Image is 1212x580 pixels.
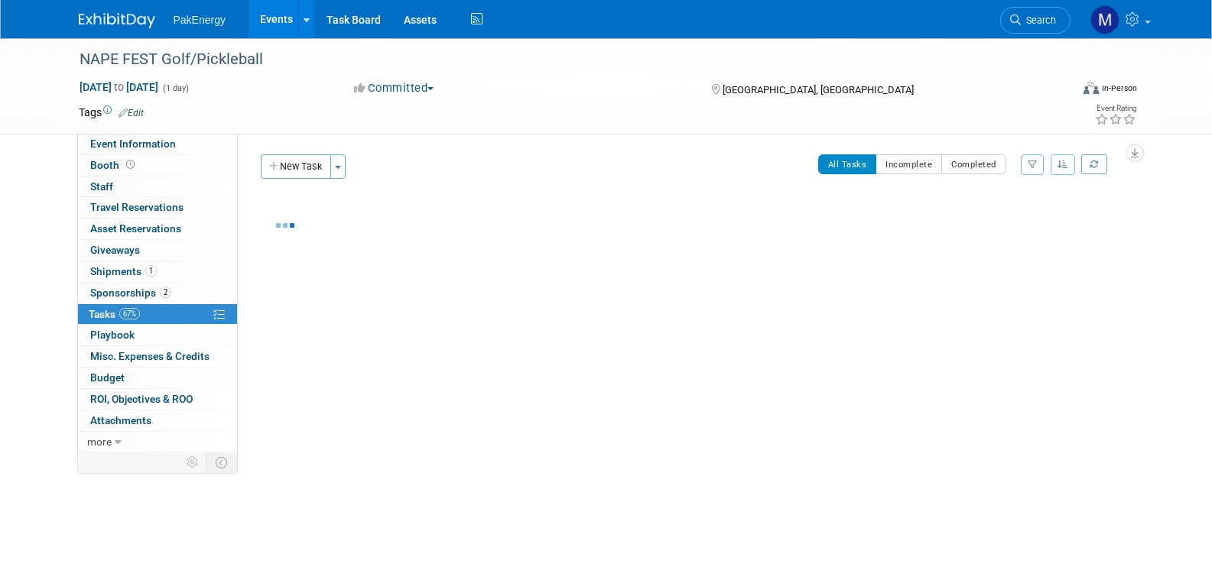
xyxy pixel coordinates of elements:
[78,261,237,282] a: Shipments1
[90,287,171,299] span: Sponsorships
[78,283,237,303] a: Sponsorships2
[119,108,144,118] a: Edit
[1081,154,1107,174] a: Refresh
[90,414,151,426] span: Attachments
[79,105,144,120] td: Tags
[87,436,112,448] span: more
[90,159,138,171] span: Booth
[90,180,113,193] span: Staff
[145,265,157,277] span: 1
[1101,83,1137,94] div: In-Person
[90,265,157,277] span: Shipments
[261,154,331,179] button: New Task
[90,329,135,341] span: Playbook
[876,154,942,174] button: Incomplete
[1084,82,1099,94] img: Format-Inperson.png
[723,84,914,96] span: [GEOGRAPHIC_DATA], [GEOGRAPHIC_DATA]
[78,432,237,452] a: more
[78,177,237,197] a: Staff
[206,452,237,472] td: Toggle Event Tabs
[78,155,237,176] a: Booth
[119,308,140,319] span: 67%
[78,389,237,410] a: ROI, Objectives & ROO
[174,14,226,26] span: PakEnergy
[74,46,1048,73] div: NAPE FEST Golf/Pickleball
[90,393,193,405] span: ROI, Objectives & ROO
[78,134,237,154] a: Event Information
[276,223,294,228] img: loading...
[78,410,237,431] a: Attachments
[1095,105,1136,112] div: Event Rating
[349,80,440,96] button: Committed
[90,244,140,256] span: Giveaways
[818,154,877,174] button: All Tasks
[90,138,176,150] span: Event Information
[90,371,125,384] span: Budget
[1021,15,1056,26] span: Search
[90,201,184,213] span: Travel Reservations
[180,452,206,472] td: Personalize Event Tab Strip
[78,304,237,325] a: Tasks67%
[78,219,237,239] a: Asset Reservations
[79,80,159,94] span: [DATE] [DATE]
[160,287,171,298] span: 2
[980,79,1138,102] div: Event Format
[78,368,237,388] a: Budget
[89,308,140,320] span: Tasks
[90,222,181,235] span: Asset Reservations
[90,350,210,362] span: Misc. Expenses & Credits
[78,240,237,261] a: Giveaways
[123,159,138,170] span: Booth not reserved yet
[79,13,155,28] img: ExhibitDay
[112,81,126,93] span: to
[78,346,237,367] a: Misc. Expenses & Credits
[1090,5,1119,34] img: Michael Hagenbrock
[78,197,237,218] a: Travel Reservations
[941,154,1006,174] button: Completed
[1000,7,1071,34] a: Search
[78,325,237,345] a: Playbook
[161,83,189,93] span: (1 day)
